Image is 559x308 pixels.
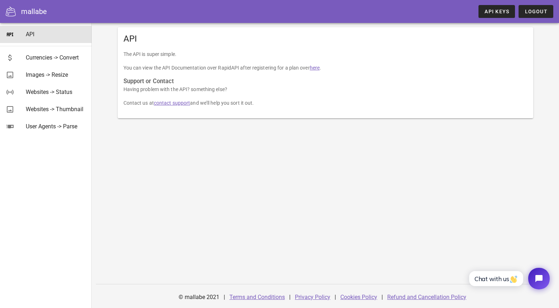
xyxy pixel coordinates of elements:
a: here [310,65,320,71]
div: Currencies -> Convert [26,54,86,61]
h3: Support or Contact [123,77,528,85]
div: | [381,289,383,306]
span: Logout [524,9,548,14]
div: | [335,289,336,306]
div: API [118,27,533,50]
div: © mallabe 2021 [174,289,224,306]
p: The API is super simple. [123,50,528,58]
div: API [26,31,86,38]
a: Refund and Cancellation Policy [387,294,466,300]
a: Terms and Conditions [229,294,285,300]
div: Websites -> Thumbnail [26,106,86,113]
div: Images -> Resize [26,71,86,78]
iframe: Tidio Chat [461,262,556,295]
p: Contact us at and we’ll help you sort it out. [123,99,528,107]
div: | [289,289,291,306]
button: Logout [519,5,553,18]
div: Websites -> Status [26,89,86,95]
p: You can view the API Documentation over RapidAPI after registering for a plan over . [123,64,528,72]
a: API Keys [478,5,515,18]
div: User Agents -> Parse [26,123,86,130]
p: Having problem with the API? something else? [123,85,528,93]
span: API Keys [484,9,509,14]
a: Cookies Policy [340,294,377,300]
div: mallabe [21,6,47,17]
a: contact support [154,100,190,106]
a: Privacy Policy [295,294,330,300]
div: | [224,289,225,306]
